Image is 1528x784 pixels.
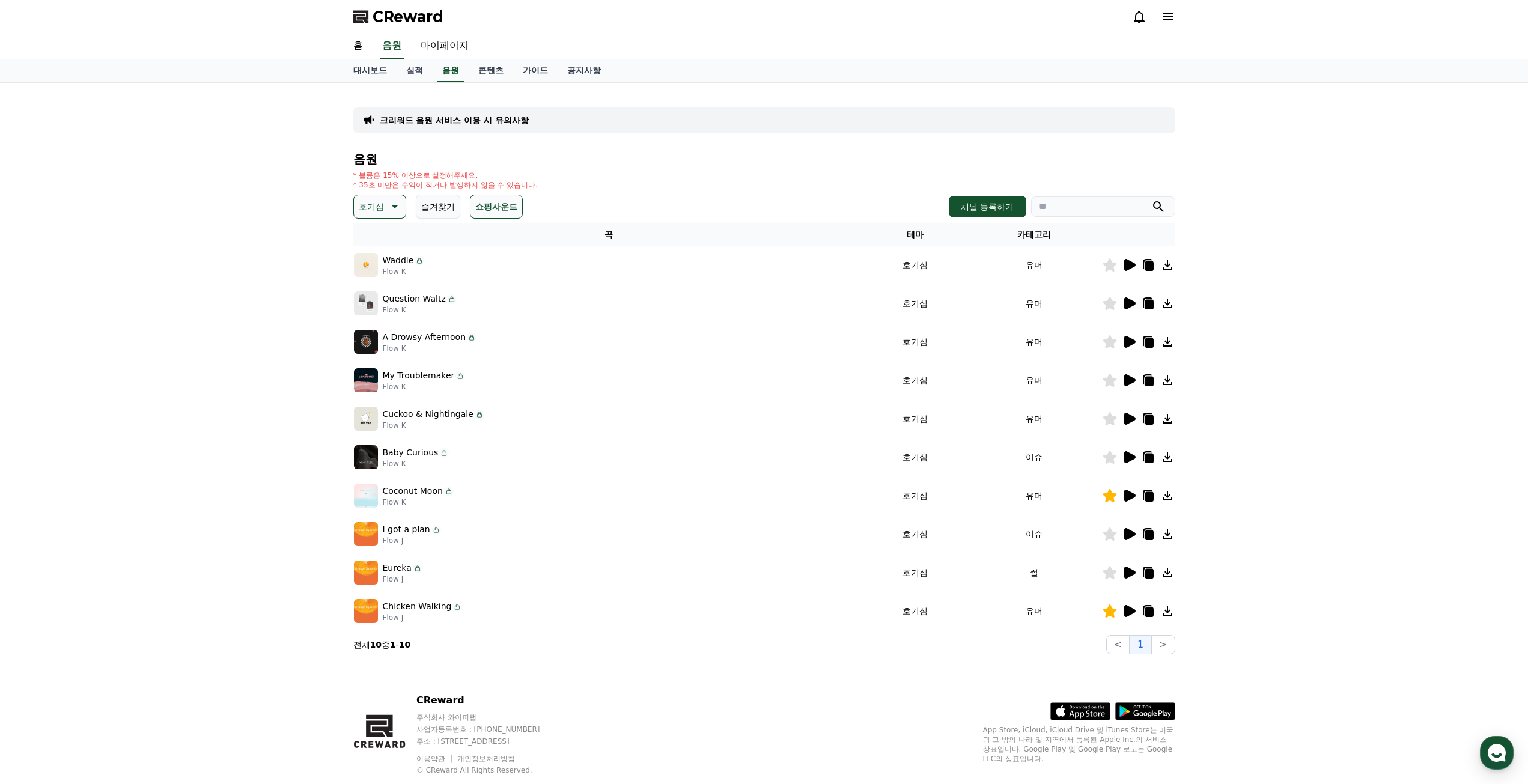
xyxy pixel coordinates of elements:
a: 이용약관 [416,755,454,763]
strong: 10 [399,640,410,649]
p: Flow J [383,613,463,622]
p: Flow K [383,459,449,469]
a: 가이드 [513,59,558,82]
p: © CReward All Rights Reserved. [416,765,563,775]
a: 음원 [380,34,404,59]
img: music [354,407,378,431]
img: music [354,484,378,508]
td: 호기심 [864,323,967,361]
td: 유머 [967,592,1102,630]
p: My Troublemaker [383,369,455,382]
p: A Drowsy Afternoon [383,331,466,344]
img: music [354,561,378,585]
p: Flow K [383,421,484,430]
th: 곡 [353,223,864,246]
p: Flow K [383,267,425,276]
td: 호기심 [864,361,967,400]
td: 호기심 [864,400,967,438]
a: 크리워드 음원 서비스 이용 시 유의사항 [380,114,529,126]
p: * 35초 미만은 수익이 적거나 발생하지 않을 수 있습니다. [353,180,538,190]
p: 전체 중 - [353,639,411,651]
img: music [354,599,378,623]
img: music [354,445,378,469]
td: 유머 [967,476,1102,515]
p: * 볼륨은 15% 이상으로 설정해주세요. [353,171,538,180]
img: music [354,522,378,546]
td: 유머 [967,284,1102,323]
img: music [354,330,378,354]
p: Flow K [383,497,454,507]
th: 테마 [864,223,967,246]
p: I got a plan [383,523,430,536]
button: 1 [1130,635,1151,654]
button: 호기심 [353,195,406,219]
td: 호기심 [864,515,967,553]
td: 호기심 [864,246,967,284]
p: Waddle [383,254,414,267]
td: 호기심 [864,476,967,515]
a: 개인정보처리방침 [457,755,515,763]
p: 주식회사 와이피랩 [416,713,563,722]
p: Flow K [383,344,477,353]
p: 주소 : [STREET_ADDRESS] [416,737,563,746]
p: 호기심 [359,198,384,215]
button: > [1151,635,1175,654]
p: Question Waltz [383,293,446,305]
td: 유머 [967,400,1102,438]
a: 음원 [437,59,464,82]
a: 대시보드 [344,59,397,82]
td: 유머 [967,246,1102,284]
p: Cuckoo & Nightingale [383,408,473,421]
p: Eureka [383,562,412,574]
p: Flow J [383,536,441,545]
a: 실적 [397,59,433,82]
strong: 1 [390,640,396,649]
p: Flow K [383,305,457,315]
img: music [354,253,378,277]
img: music [354,368,378,392]
button: 채널 등록하기 [949,196,1026,217]
a: 홈 [344,34,373,59]
button: 쇼핑사운드 [470,195,523,219]
th: 카테고리 [967,223,1102,246]
td: 호기심 [864,553,967,592]
button: < [1106,635,1130,654]
p: Baby Curious [383,446,439,459]
p: App Store, iCloud, iCloud Drive 및 iTunes Store는 미국과 그 밖의 나라 및 지역에서 등록된 Apple Inc.의 서비스 상표입니다. Goo... [983,725,1175,764]
p: Flow J [383,574,422,584]
td: 호기심 [864,284,967,323]
img: music [354,291,378,315]
button: 즐겨찾기 [416,195,460,219]
a: 마이페이지 [411,34,478,59]
td: 호기심 [864,438,967,476]
strong: 10 [370,640,382,649]
td: 유머 [967,323,1102,361]
p: Flow K [383,382,466,392]
td: 이슈 [967,515,1102,553]
td: 썰 [967,553,1102,592]
td: 호기심 [864,592,967,630]
td: 이슈 [967,438,1102,476]
p: 사업자등록번호 : [PHONE_NUMBER] [416,725,563,734]
a: 공지사항 [558,59,610,82]
p: Chicken Walking [383,600,452,613]
td: 유머 [967,361,1102,400]
span: CReward [373,7,443,26]
h4: 음원 [353,153,1175,166]
p: Coconut Moon [383,485,443,497]
a: 콘텐츠 [469,59,513,82]
a: CReward [353,7,443,26]
p: CReward [416,693,563,708]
